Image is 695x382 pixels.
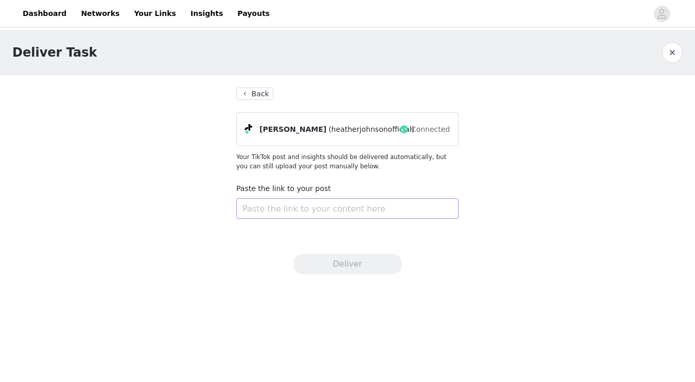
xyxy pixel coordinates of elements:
a: Networks [75,2,126,25]
p: Your TikTok post and insights should be delivered automatically, but you can still upload your po... [236,152,459,171]
span: [PERSON_NAME] [259,124,326,135]
button: Back [236,88,273,100]
span: (heatherjohnsonofficial) [328,124,414,135]
div: avatar [657,6,667,22]
a: Dashboard [16,2,73,25]
label: Paste the link to your post [236,184,331,193]
input: Paste the link to your content here [236,198,459,219]
a: Insights [184,2,229,25]
h1: Deliver Task [12,43,97,62]
button: Deliver [293,254,402,274]
a: Payouts [231,2,276,25]
span: Connected [411,124,450,135]
a: Your Links [128,2,182,25]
